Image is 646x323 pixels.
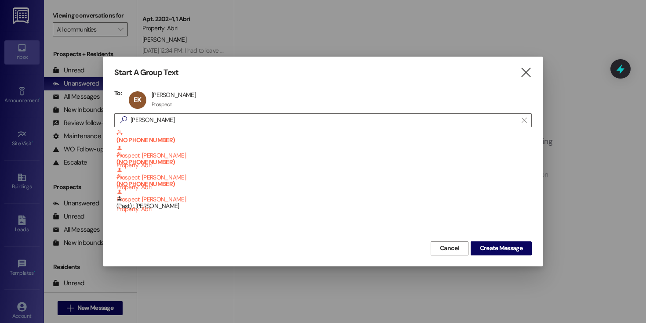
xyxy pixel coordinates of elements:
[116,129,532,144] b: (NO PHONE NUMBER)
[134,95,141,104] span: EK
[116,195,532,211] div: (Past) : [PERSON_NAME]
[114,89,122,97] h3: To:
[431,241,468,255] button: Cancel
[116,173,532,188] b: (NO PHONE NUMBER)
[116,151,532,166] b: (NO PHONE NUMBER)
[131,114,517,126] input: Search for any contact or apartment
[440,244,459,253] span: Cancel
[114,151,532,173] div: (NO PHONE NUMBER) Prospect: [PERSON_NAME]Property: Abri
[114,129,532,151] div: (NO PHONE NUMBER) Prospect: [PERSON_NAME]Property: Abri
[480,244,523,253] span: Create Message
[114,173,532,195] div: (NO PHONE NUMBER) Prospect: [PERSON_NAME]Property: Abri
[520,68,532,77] i: 
[517,114,531,127] button: Clear text
[152,91,196,99] div: [PERSON_NAME]
[152,101,172,108] div: Prospect
[522,117,526,124] i: 
[116,173,532,214] div: Prospect: [PERSON_NAME]
[114,68,178,78] h3: Start A Group Text
[116,151,532,192] div: Prospect: [PERSON_NAME]
[471,241,532,255] button: Create Message
[114,195,532,217] div: (Past) : [PERSON_NAME]
[116,115,131,125] i: 
[116,129,532,170] div: Prospect: [PERSON_NAME]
